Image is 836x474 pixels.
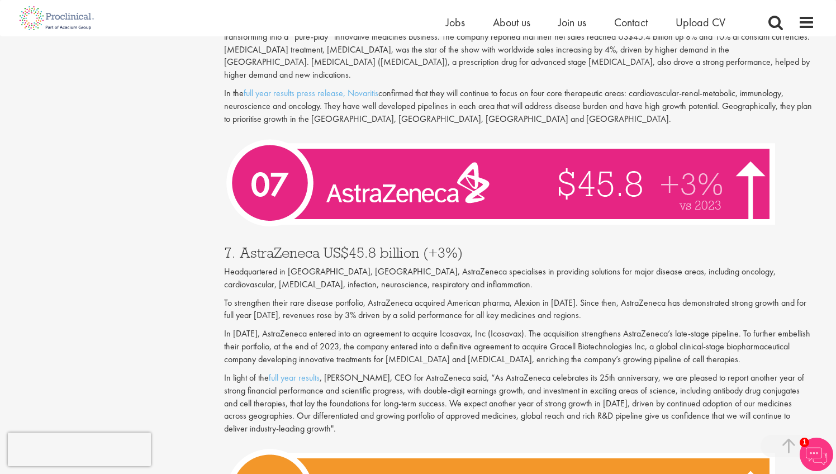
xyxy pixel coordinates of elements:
a: Jobs [446,15,465,30]
a: About us [493,15,530,30]
a: full year results press release, Novaritis [244,87,378,99]
p: To strengthen their rare disease portfolio, AstraZeneca acquired American pharma, Alexion in [DAT... [224,297,815,323]
a: full year results [269,372,320,383]
p: In light of the , [PERSON_NAME], CEO for AstraZeneca said, “As AstraZeneca celebrates its 25th an... [224,372,815,435]
span: 1 [800,438,809,447]
p: In [DATE], AstraZeneca entered into an agreement to acquire Icosavax, Inc (Icosavax). The acquisi... [224,328,815,366]
a: Contact [614,15,648,30]
a: Join us [558,15,586,30]
p: Headquartered in [GEOGRAPHIC_DATA], [GEOGRAPHIC_DATA], AstraZeneca specialises in providing solut... [224,266,815,291]
a: Upload CV [676,15,725,30]
img: Chatbot [800,438,833,471]
h3: 7. AstraZeneca US$45.8 billion (+3%) [224,245,815,260]
p: With the spin-off of Sandoz and the biosimilars division, the merger of their Oncology and Pharma... [224,18,815,82]
iframe: reCAPTCHA [8,433,151,466]
p: In the confirmed that they will continue to focus on four core therapeutic areas: cardiovascular-... [224,87,815,126]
